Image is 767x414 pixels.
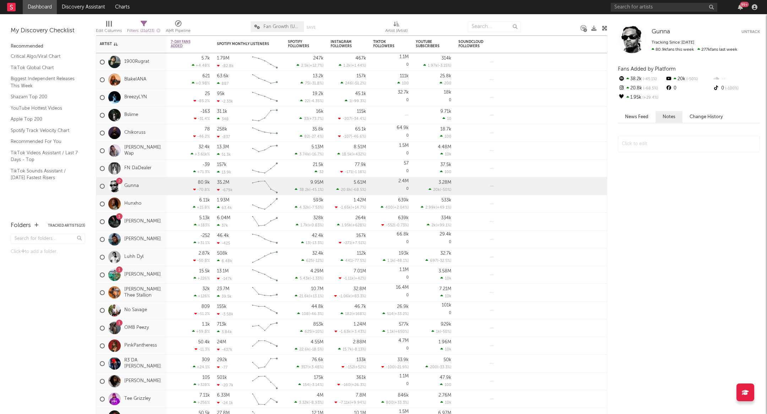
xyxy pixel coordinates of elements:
[395,259,408,263] span: -48.1 %
[354,145,366,149] div: 8.51M
[445,153,451,156] span: 10k
[395,223,408,227] span: -0.73 %
[437,206,450,210] span: +49.1 %
[314,259,322,263] span: -12 %
[304,117,308,121] span: 33
[310,188,322,192] span: -45.1 %
[217,241,230,245] div: -425
[713,74,760,84] div: --
[313,56,323,61] div: 247k
[398,198,409,203] div: 639k
[339,241,366,245] div: ( )
[305,82,309,85] span: 75
[124,236,161,242] a: [PERSON_NAME]
[357,109,366,114] div: 115k
[352,64,365,68] span: +1.44 %
[665,74,712,84] div: 20k
[127,18,161,38] div: Filters(21 of 23)
[373,142,409,159] div: 0
[423,63,451,68] div: ( )
[312,92,323,96] div: 19.2k
[398,90,409,95] div: 32.7k
[193,205,210,210] div: +15.8 %
[331,40,355,48] div: Instagram Followers
[343,241,351,245] span: -271
[400,74,409,78] div: 111k
[313,162,323,167] div: 21.5k
[295,152,323,156] div: ( )
[440,74,451,78] div: 25.8k
[340,170,366,174] div: ( )
[398,216,409,220] div: 639k
[313,216,323,220] div: 328k
[249,142,281,160] svg: Chart title
[217,162,227,167] div: 157k
[11,138,78,145] a: Recommended For You
[349,99,351,103] span: 1
[398,179,409,183] div: 2.4M
[124,325,149,331] a: OMB Peezy
[421,205,451,210] div: ( )
[124,358,164,370] a: R3 DA [PERSON_NAME]
[299,116,323,121] div: ( )
[249,177,281,195] svg: Chart title
[385,206,393,210] span: 400
[297,63,323,68] div: ( )
[338,134,366,139] div: ( )
[611,3,717,12] input: Search for artists
[339,63,366,68] div: ( )
[11,42,85,51] div: Recommended
[217,259,232,263] div: 6.48k
[11,64,78,72] a: TikTok Global Chart
[191,152,210,156] div: +3.61k %
[652,48,737,52] span: 277k fans last week
[305,99,309,103] span: 22
[217,109,227,114] div: 31.1k
[402,82,409,85] span: 100
[217,64,234,68] div: -82.8k
[685,77,698,81] span: -50 %
[140,29,154,33] span: ( 21 of 23 )
[319,170,323,174] span: 32
[249,195,281,213] svg: Chart title
[440,251,451,256] div: 32.7k
[397,126,409,130] div: 64.9k
[447,117,451,121] span: 10
[440,232,451,237] div: 29.4k
[249,106,281,124] svg: Chart title
[199,198,210,203] div: 6.11k
[296,223,323,227] div: ( )
[124,343,157,349] a: PinkPantheress
[353,170,365,174] span: -1.18 %
[217,127,227,132] div: 258k
[416,40,441,48] div: YouTube Subscribers
[373,177,409,195] div: 0
[11,115,78,123] a: Apple Top 200
[445,170,451,174] span: 100
[312,251,323,256] div: 32.4k
[381,205,409,210] div: ( )
[11,27,85,35] div: My Discovery Checklist
[313,198,323,203] div: 593k
[288,40,313,48] div: Spotify Followers
[428,64,437,68] span: 1.97k
[249,160,281,177] svg: Chart title
[309,117,322,121] span: +73.7 %
[441,188,450,192] span: -50 %
[313,74,323,78] div: 13.2k
[310,135,322,139] span: -27.4 %
[642,77,657,81] span: -45.1 %
[249,231,281,248] svg: Chart title
[425,258,451,263] div: ( )
[299,206,309,210] span: 4.32k
[373,160,409,177] div: 0
[124,307,147,313] a: No Savage
[438,145,451,149] div: 4.48M
[357,74,366,78] div: 157k
[11,221,31,230] div: Folders
[217,170,231,175] div: 13.9k
[352,241,365,245] span: +7.51 %
[11,167,78,182] a: TikTok Sounds Assistant / [DATE] Fastest Risers
[618,111,656,123] button: News Feed
[249,213,281,231] svg: Chart title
